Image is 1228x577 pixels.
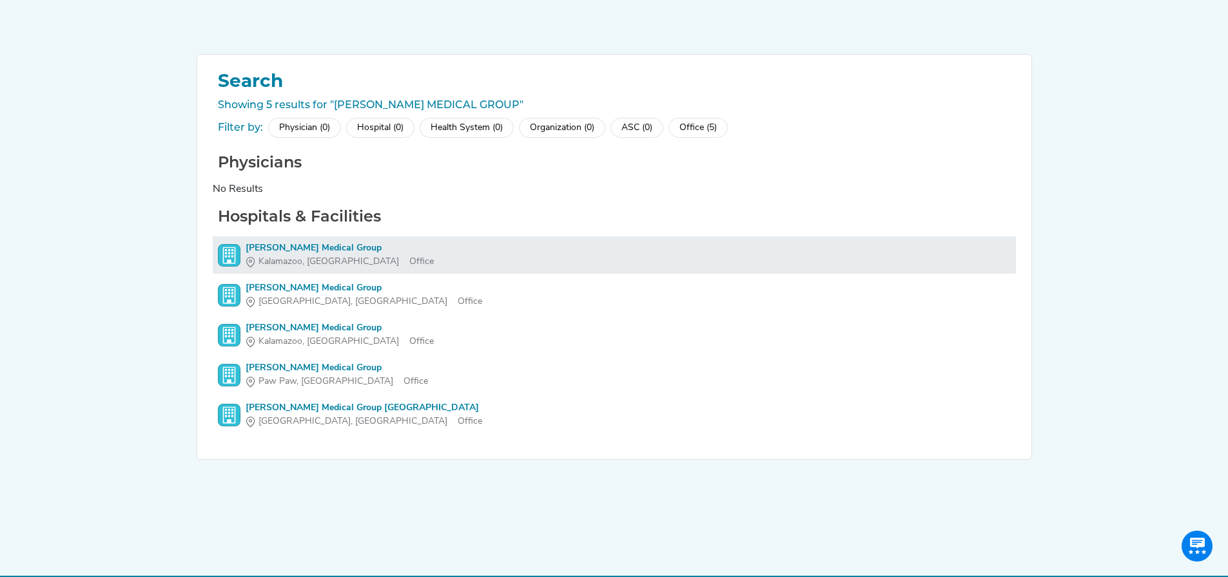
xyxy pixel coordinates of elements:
div: Organization (0) [519,118,605,138]
h2: Hospitals & Facilities [213,207,1016,226]
span: Kalamazoo, [GEOGRAPHIC_DATA] [258,255,399,269]
div: [PERSON_NAME] Medical Group [246,241,434,255]
div: [PERSON_NAME] Medical Group [246,321,434,335]
h2: Physicians [213,153,1016,172]
img: Office Search Icon [218,404,240,426]
img: Office Search Icon [218,244,240,267]
div: [PERSON_NAME] Medical Group [246,361,428,375]
span: [GEOGRAPHIC_DATA], [GEOGRAPHIC_DATA] [258,415,447,428]
div: Office [246,295,482,308]
a: [PERSON_NAME] Medical GroupKalamazoo, [GEOGRAPHIC_DATA]Office [218,241,1011,269]
img: Office Search Icon [218,324,240,346]
a: [PERSON_NAME] Medical GroupKalamazoo, [GEOGRAPHIC_DATA]Office [218,321,1011,348]
div: Office [246,335,434,348]
img: Office Search Icon [218,284,240,307]
div: Office [246,415,482,428]
span: Paw Paw, [GEOGRAPHIC_DATA] [258,375,393,388]
div: Health System (0) [420,118,514,138]
span: Kalamazoo, [GEOGRAPHIC_DATA] [258,335,399,348]
div: [PERSON_NAME] Medical Group [GEOGRAPHIC_DATA] [246,401,482,415]
img: Office Search Icon [218,364,240,386]
div: ASC (0) [610,118,663,138]
div: No Results [213,182,1016,197]
div: [PERSON_NAME] Medical Group [246,281,482,295]
div: Office (5) [668,118,728,138]
div: Office [246,375,428,388]
div: Physician (0) [268,118,341,138]
h1: Search [213,70,1016,92]
a: [PERSON_NAME] Medical Group [GEOGRAPHIC_DATA][GEOGRAPHIC_DATA], [GEOGRAPHIC_DATA]Office [218,401,1011,428]
a: [PERSON_NAME] Medical GroupPaw Paw, [GEOGRAPHIC_DATA]Office [218,361,1011,388]
div: Filter by: [218,120,263,135]
div: Showing 5 results for "[PERSON_NAME] MEDICAL GROUP" [213,97,1016,113]
span: [GEOGRAPHIC_DATA], [GEOGRAPHIC_DATA] [258,295,447,308]
div: Office [246,255,434,269]
a: [PERSON_NAME] Medical Group[GEOGRAPHIC_DATA], [GEOGRAPHIC_DATA]Office [218,281,1011,308]
div: Hospital (0) [346,118,414,138]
